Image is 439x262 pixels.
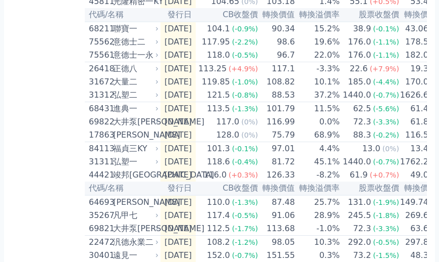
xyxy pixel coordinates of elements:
[232,38,258,46] span: (-2.2%)
[295,155,340,168] td: 45.1%
[113,143,156,155] div: 福貞三KY
[351,129,373,141] div: 88.3
[373,198,399,206] span: (-1.9%)
[258,168,295,182] td: 126.33
[373,211,399,220] span: (-1.8%)
[205,249,232,261] div: 152.0
[373,25,399,33] span: (-0.1%)
[258,195,295,209] td: 87.48
[85,182,160,195] th: 代碼/名稱
[295,75,340,89] td: 10.1%
[232,91,258,99] span: (-0.8%)
[295,249,340,262] td: 0.3%
[160,49,196,62] td: [DATE]
[400,89,429,102] td: 1626.6
[258,209,295,222] td: 91.06
[382,145,399,153] span: (0%)
[295,62,340,76] td: -3.3%
[258,115,295,128] td: 116.99
[196,63,229,75] div: 113.25
[160,209,196,222] td: [DATE]
[258,102,295,116] td: 101.79
[373,225,399,233] span: (-3.3%)
[373,91,399,99] span: (-0.7%)
[341,156,373,168] div: 1440.0
[373,105,399,113] span: (-5.6%)
[295,222,340,236] td: -1.0%
[400,182,429,195] th: 轉換價
[258,155,295,168] td: 81.72
[341,89,373,101] div: 1440.0
[214,129,241,141] div: 128.0
[400,8,429,22] th: 轉換價
[89,249,111,261] div: 30401
[295,8,340,22] th: 轉換溢價率
[373,118,399,126] span: (-3.3%)
[113,103,156,115] div: 進典一
[373,131,399,139] span: (-0.2%)
[196,8,258,22] th: CB收盤價
[258,249,295,262] td: 151.55
[89,209,111,222] div: 35267
[85,8,160,22] th: 代碼/名稱
[205,223,232,235] div: 112.5
[400,49,429,62] td: 182.0
[241,131,258,139] span: (0%)
[340,8,400,22] th: 股票收盤價
[348,63,370,75] div: 22.6
[201,169,229,181] div: 116.0
[241,118,258,126] span: (0%)
[258,222,295,236] td: 113.68
[89,23,111,35] div: 68211
[232,145,258,153] span: (-0.1%)
[295,209,340,222] td: 28.9%
[232,198,258,206] span: (-1.3%)
[389,213,439,262] div: 聊天小工具
[295,22,340,35] td: 15.2%
[295,128,340,142] td: 68.9%
[400,209,429,222] td: 269.6
[232,251,258,259] span: (-0.7%)
[346,196,373,208] div: 131.0
[229,171,258,179] span: (+0.3%)
[160,168,196,182] td: [DATE]
[205,103,232,115] div: 113.5
[258,142,295,156] td: 97.01
[295,102,340,116] td: 11.5%
[400,75,429,89] td: 170.0
[205,236,232,248] div: 108.2
[351,103,373,115] div: 62.5
[295,195,340,209] td: 25.7%
[232,105,258,113] span: (-1.3%)
[214,116,241,128] div: 117.0
[200,76,232,88] div: 119.85
[258,89,295,102] td: 88.53
[205,209,232,222] div: 117.4
[351,223,373,235] div: 72.3
[232,211,258,220] span: (-0.5%)
[160,155,196,168] td: [DATE]
[295,35,340,49] td: 19.6%
[232,25,258,33] span: (-0.9%)
[113,169,156,181] div: 竣邦[GEOGRAPHIC_DATA]
[160,222,196,236] td: [DATE]
[232,225,258,233] span: (-1.7%)
[113,63,156,75] div: 正德八
[113,89,156,101] div: 弘塑二
[346,236,373,248] div: 292.0
[232,78,258,86] span: (-1.0%)
[295,236,340,249] td: 10.3%
[258,128,295,142] td: 75.79
[89,156,111,168] div: 31311
[400,155,429,168] td: 1762.2
[205,156,232,168] div: 118.6
[400,142,429,156] td: 13.4
[160,8,196,22] th: 發行日
[205,89,232,101] div: 121.5
[232,238,258,246] span: (-1.2%)
[351,23,373,35] div: 38.9
[373,38,399,46] span: (-1.1%)
[160,195,196,209] td: [DATE]
[205,196,232,208] div: 110.0
[113,249,156,261] div: 遠見一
